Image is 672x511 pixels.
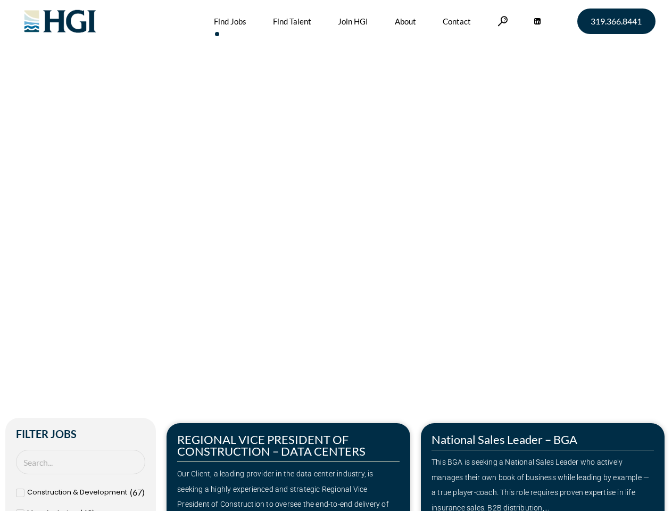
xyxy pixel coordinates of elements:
span: Construction & Development [27,485,127,500]
span: Make Your [38,163,192,202]
a: Search [497,16,508,26]
span: ) [142,487,145,497]
span: Jobs [64,215,81,225]
span: » [38,215,81,225]
a: 319.366.8441 [577,9,656,34]
span: 319.366.8441 [591,17,642,26]
span: ( [130,487,132,497]
a: National Sales Leader – BGA [432,432,577,447]
a: Home [38,215,61,225]
span: Next Move [198,165,355,200]
a: REGIONAL VICE PRESIDENT OF CONSTRUCTION – DATA CENTERS [177,432,366,458]
input: Search Job [16,450,145,475]
span: 67 [132,487,142,497]
h2: Filter Jobs [16,428,145,439]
